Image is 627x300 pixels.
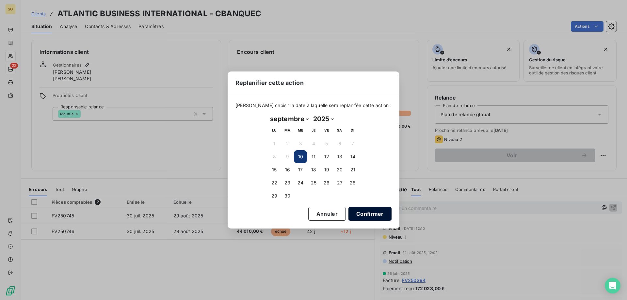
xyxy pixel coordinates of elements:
th: vendredi [320,124,333,137]
button: 13 [333,150,346,163]
button: 21 [346,163,359,176]
button: 15 [268,163,281,176]
button: 24 [294,176,307,189]
button: 16 [281,163,294,176]
button: 30 [281,189,294,202]
button: 5 [320,137,333,150]
button: 6 [333,137,346,150]
button: 11 [307,150,320,163]
button: 23 [281,176,294,189]
button: 14 [346,150,359,163]
div: Open Intercom Messenger [605,278,620,293]
button: 3 [294,137,307,150]
button: 18 [307,163,320,176]
th: dimanche [346,124,359,137]
span: [PERSON_NAME] choisir la date à laquelle sera replanifée cette action : [235,102,392,109]
th: jeudi [307,124,320,137]
th: lundi [268,124,281,137]
button: 22 [268,176,281,189]
button: 7 [346,137,359,150]
button: 4 [307,137,320,150]
th: mercredi [294,124,307,137]
span: Replanifier cette action [235,78,304,87]
button: 25 [307,176,320,189]
button: Confirmer [348,207,392,221]
button: 2 [281,137,294,150]
button: 19 [320,163,333,176]
button: 17 [294,163,307,176]
button: 1 [268,137,281,150]
button: 20 [333,163,346,176]
button: 26 [320,176,333,189]
button: Annuler [308,207,346,221]
th: mardi [281,124,294,137]
button: 27 [333,176,346,189]
button: 9 [281,150,294,163]
button: 29 [268,189,281,202]
button: 28 [346,176,359,189]
button: 10 [294,150,307,163]
th: samedi [333,124,346,137]
button: 12 [320,150,333,163]
button: 8 [268,150,281,163]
